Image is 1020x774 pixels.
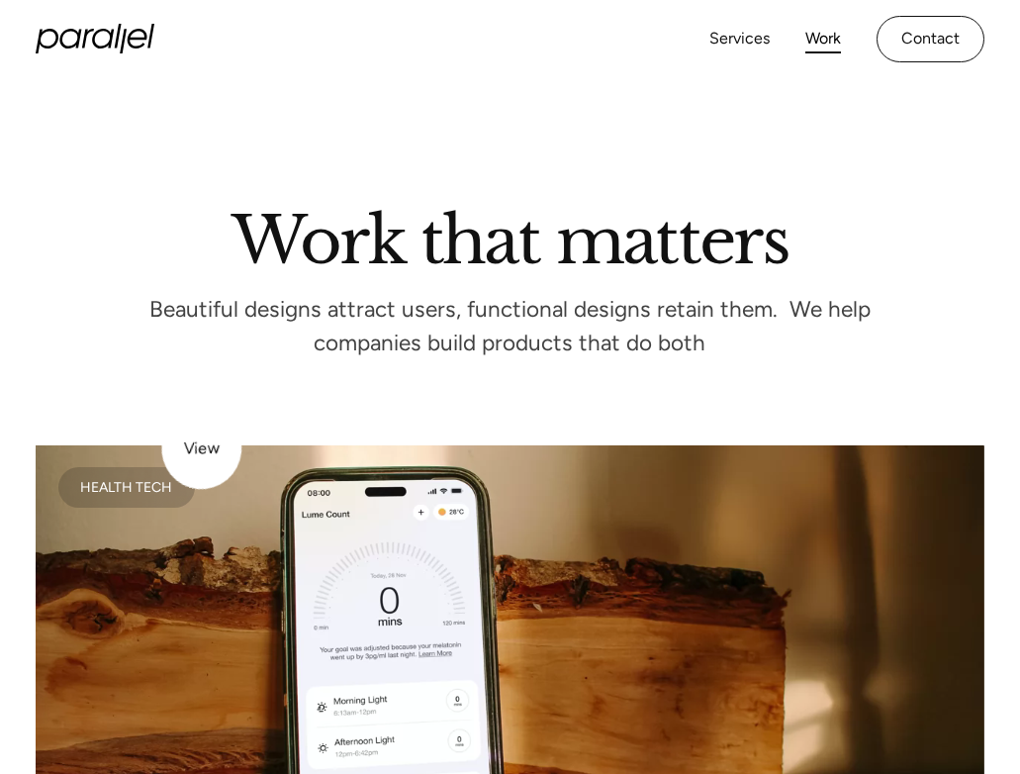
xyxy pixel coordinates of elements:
div: Health Tech [80,483,172,493]
a: Services [709,25,770,53]
a: Work [805,25,841,53]
a: Contact [877,16,984,62]
p: Beautiful designs attract users, functional designs retain them. We help companies build products... [94,302,925,351]
h2: Work that matters [45,211,974,266]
